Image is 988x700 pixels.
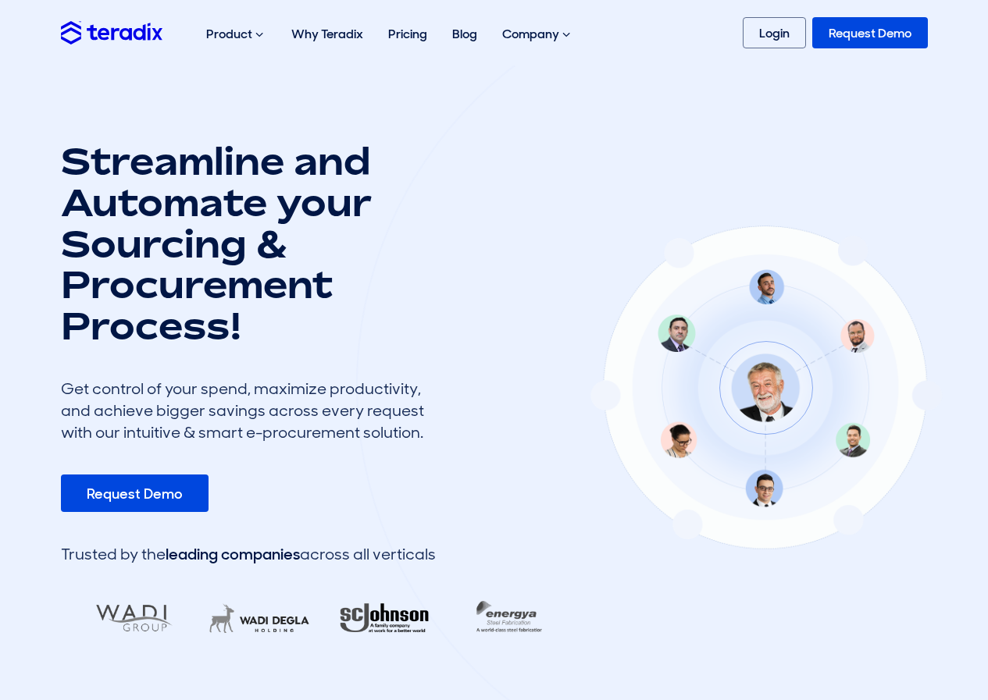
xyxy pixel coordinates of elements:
[166,544,300,564] span: leading companies
[337,593,463,644] img: Bariq
[61,543,436,565] div: Trusted by the across all verticals
[743,17,806,48] a: Login
[812,17,928,48] a: Request Demo
[61,21,162,44] img: Teradix logo
[61,378,436,443] div: Get control of your spend, maximize productivity, and achieve bigger savings across every request...
[212,593,338,644] img: RA
[440,9,490,59] a: Blog
[194,9,279,59] div: Product
[376,9,440,59] a: Pricing
[490,9,586,59] div: Company
[61,140,436,346] h1: Streamline and Automate your Sourcing & Procurement Process!
[279,9,376,59] a: Why Teradix
[61,474,209,512] a: Request Demo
